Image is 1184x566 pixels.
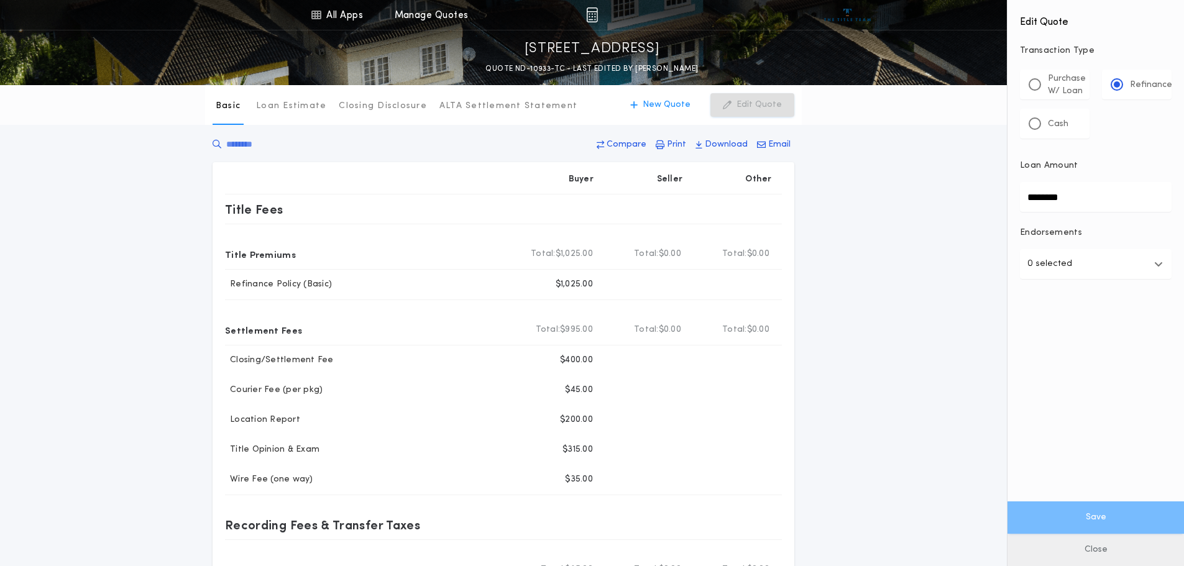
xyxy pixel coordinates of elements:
p: 0 selected [1027,257,1072,272]
p: Other [746,173,772,186]
p: Wire Fee (one way) [225,473,313,486]
button: Print [652,134,690,156]
p: Print [667,139,686,151]
p: Loan Amount [1020,160,1078,172]
p: Seller [657,173,683,186]
p: Transaction Type [1020,45,1172,57]
p: Loan Estimate [256,100,326,112]
p: Recording Fees & Transfer Taxes [225,515,420,535]
b: Total: [722,248,747,260]
b: Total: [634,324,659,336]
p: Title Fees [225,199,283,219]
b: Total: [536,324,561,336]
p: $200.00 [560,414,593,426]
p: Refinance [1130,79,1172,91]
p: [STREET_ADDRESS] [525,39,660,59]
button: Compare [593,134,650,156]
p: Cash [1048,118,1068,130]
button: Download [692,134,751,156]
p: Email [768,139,791,151]
span: $0.00 [659,248,681,260]
p: Endorsements [1020,227,1172,239]
h4: Edit Quote [1020,7,1172,30]
p: $400.00 [560,354,593,367]
img: img [586,7,598,22]
span: $0.00 [659,324,681,336]
p: Purchase W/ Loan [1048,73,1086,98]
span: $0.00 [747,248,769,260]
p: Refinance Policy (Basic) [225,278,332,291]
p: Compare [607,139,646,151]
p: Buyer [569,173,594,186]
input: Loan Amount [1020,182,1172,212]
p: Location Report [225,414,300,426]
p: $45.00 [565,384,593,396]
button: Email [753,134,794,156]
button: Save [1007,501,1184,534]
button: Edit Quote [710,93,794,117]
button: New Quote [618,93,703,117]
span: $995.00 [560,324,593,336]
p: Basic [216,100,241,112]
button: 0 selected [1020,249,1172,279]
p: $1,025.00 [556,278,593,291]
p: Title Premiums [225,244,296,264]
p: Settlement Fees [225,320,302,340]
p: Closing/Settlement Fee [225,354,334,367]
p: $315.00 [562,444,593,456]
p: Edit Quote [737,99,782,111]
p: New Quote [643,99,691,111]
p: QUOTE ND-10933-TC - LAST EDITED BY [PERSON_NAME] [485,63,698,75]
p: Closing Disclosure [339,100,427,112]
p: Download [705,139,748,151]
b: Total: [634,248,659,260]
p: $35.00 [565,473,593,486]
b: Total: [722,324,747,336]
img: vs-icon [824,9,871,21]
p: Title Opinion & Exam [225,444,319,456]
b: Total: [531,248,556,260]
p: ALTA Settlement Statement [439,100,577,112]
button: Close [1007,534,1184,566]
span: $0.00 [747,324,769,336]
p: Courier Fee (per pkg) [225,384,323,396]
span: $1,025.00 [556,248,593,260]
